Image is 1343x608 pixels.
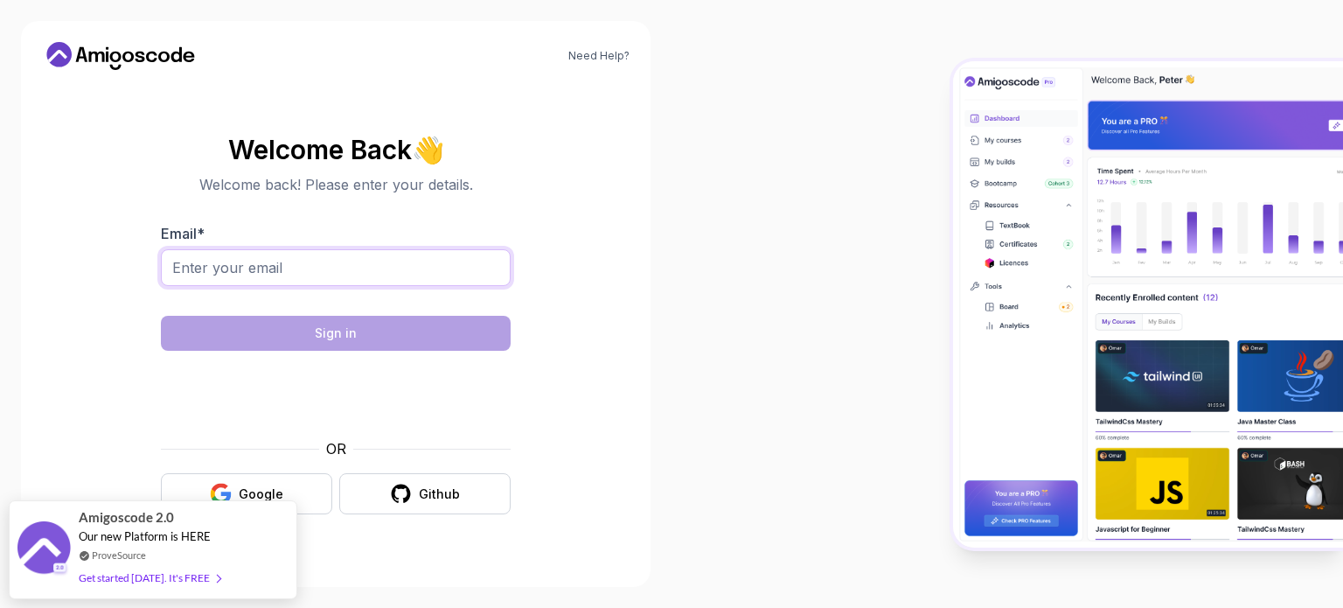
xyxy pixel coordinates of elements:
span: 👋 [408,129,449,169]
input: Enter your email [161,249,511,286]
span: Our new Platform is HERE [79,529,211,543]
button: Github [339,473,511,514]
h2: Welcome Back [161,136,511,164]
label: Email * [161,225,205,242]
img: Amigoscode Dashboard [953,61,1343,548]
div: Google [239,486,283,503]
div: Sign in [315,325,357,342]
span: Amigoscode 2.0 [79,507,174,528]
button: Sign in [161,316,511,351]
a: Home link [42,42,199,70]
a: ProveSource [92,548,146,563]
div: Github [419,486,460,503]
a: Need Help? [568,49,630,63]
div: Get started [DATE]. It's FREE [79,568,220,588]
iframe: Widget containing checkbox for hCaptcha security challenge [204,361,468,428]
p: Welcome back! Please enter your details. [161,174,511,195]
button: Google [161,473,332,514]
img: provesource social proof notification image [17,521,70,578]
p: OR [326,438,346,459]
